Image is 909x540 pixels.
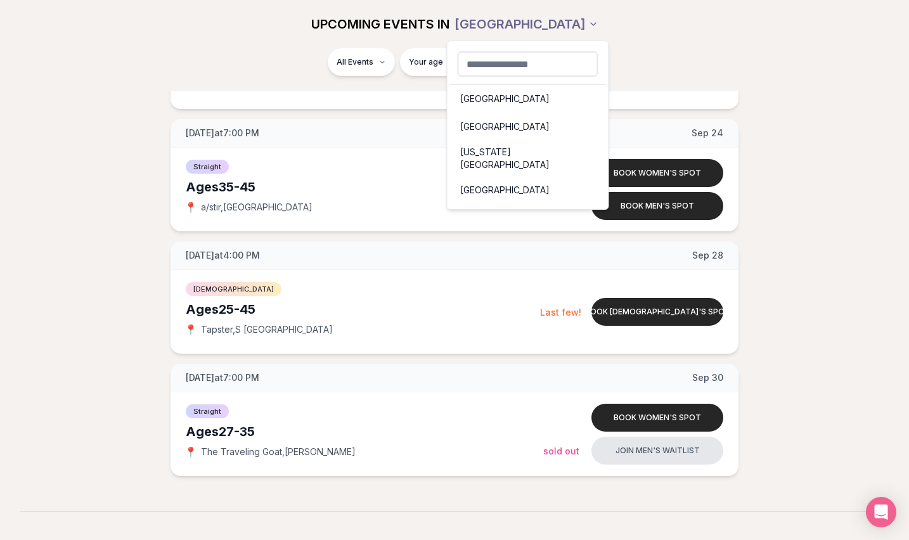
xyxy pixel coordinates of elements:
[450,204,606,232] div: [US_STATE], D.C.
[450,176,606,204] div: [GEOGRAPHIC_DATA]
[447,41,609,210] div: [GEOGRAPHIC_DATA]
[450,113,606,141] div: [GEOGRAPHIC_DATA]
[450,85,606,113] div: [GEOGRAPHIC_DATA]
[450,141,606,176] div: [US_STATE][GEOGRAPHIC_DATA]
